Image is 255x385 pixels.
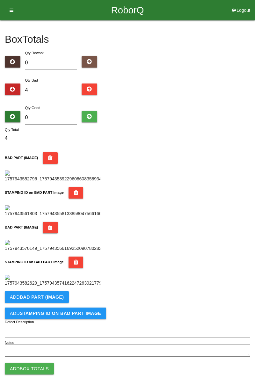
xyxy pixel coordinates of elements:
[5,340,14,345] label: Notes
[5,191,64,194] b: STAMPING ID on BAD PART Image
[5,363,54,374] button: AddBox Totals
[43,152,58,164] button: BAD PART (IMAGE)
[5,240,100,252] img: 1757943570149_17579435661692520907802823435239.jpg
[5,225,38,229] b: BAD PART (IMAGE)
[5,260,64,264] b: STAMPING ID on BAD PART Image
[5,308,106,319] button: AddSTAMPING ID on BAD PART Image
[43,222,58,233] button: BAD PART (IMAGE)
[5,291,69,303] button: AddBAD PART (IMAGE)
[25,78,38,82] label: Qty Bad
[5,156,38,160] b: BAD PART (IMAGE)
[20,311,101,316] b: STAMPING ID on BAD PART Image
[5,319,34,325] label: Defect Description
[5,171,100,182] img: 1757943552796_175794353922960860835893486051.jpg
[25,51,44,55] label: Qty Rework
[5,275,100,287] img: 1757943582629_17579435741622472639217794173017.jpg
[25,106,40,110] label: Qty Good
[5,34,250,45] h4: Box Totals
[5,127,19,133] label: Qty Total
[5,205,100,217] img: 1757943561803_17579435581338580475661662856769.jpg
[69,257,84,268] button: STAMPING ID on BAD PART Image
[20,294,64,300] b: BAD PART (IMAGE)
[69,187,84,199] button: STAMPING ID on BAD PART Image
